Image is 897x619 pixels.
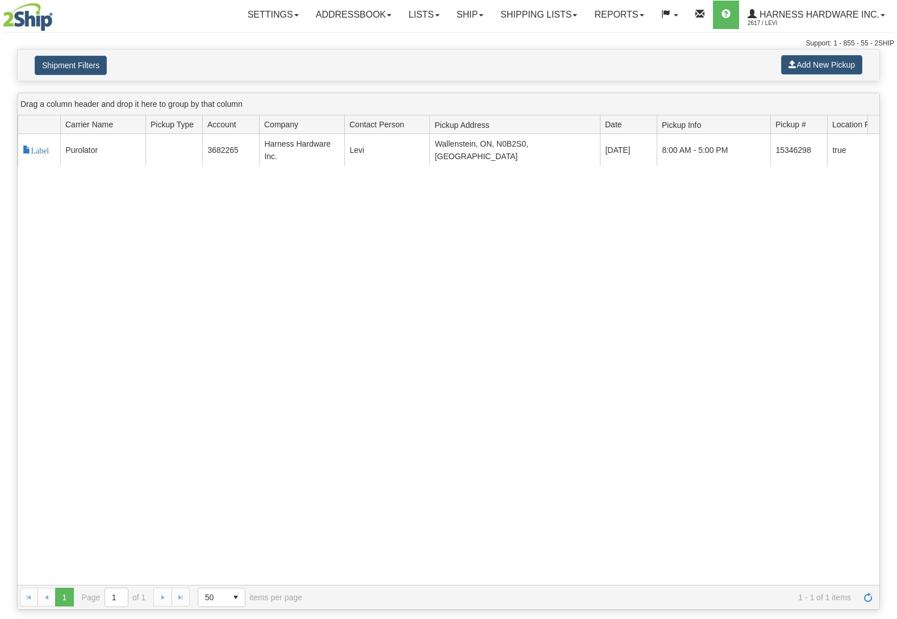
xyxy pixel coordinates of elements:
[492,1,586,29] a: Shipping lists
[400,1,448,29] a: Lists
[832,119,879,130] span: Location Pickup
[739,1,894,29] a: Harness Hardware Inc. 2617 / Levi
[151,119,194,130] span: Pickup Type
[657,134,770,166] td: 8:00 AM - 5:00 PM
[586,1,652,29] a: Reports
[827,134,884,166] td: true
[205,592,220,603] span: 50
[65,119,113,130] span: Carrier Name
[775,119,806,130] span: Pickup #
[318,593,851,602] span: 1 - 1 of 1 items
[105,588,128,606] input: Page 1
[198,588,245,607] span: Page sizes drop down
[662,116,770,134] span: Pickup Info
[18,93,879,115] div: grid grouping header
[349,119,404,130] span: Contact Person
[23,146,49,153] span: Label
[198,588,302,607] span: items per page
[35,56,107,75] button: Shipment Filters
[871,251,896,367] iframe: chat widget
[757,10,879,19] span: Harness Hardware Inc.
[770,134,827,166] td: 15346298
[448,1,492,29] a: Ship
[435,116,600,134] span: Pickup Address
[3,39,894,48] div: Support: 1 - 855 - 55 - 2SHIP
[748,18,833,29] span: 2617 / Levi
[3,3,53,31] img: logo2617.jpg
[429,134,600,166] td: Wallenstein, ON, N0B2S0, [GEOGRAPHIC_DATA]
[307,1,400,29] a: Addressbook
[344,134,429,166] td: Levi
[55,588,73,606] span: Page 1
[82,588,146,607] span: Page of 1
[859,588,877,606] a: Refresh
[781,55,862,74] button: Add New Pickup
[600,134,657,166] td: [DATE]
[60,134,145,166] td: Purolator
[605,119,622,130] span: Date
[227,588,245,606] span: select
[207,119,236,130] span: Account
[23,146,49,155] a: Label
[239,1,307,29] a: Settings
[202,134,259,166] td: 3682265
[264,119,298,130] span: Company
[259,134,344,166] td: Harness Hardware Inc.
